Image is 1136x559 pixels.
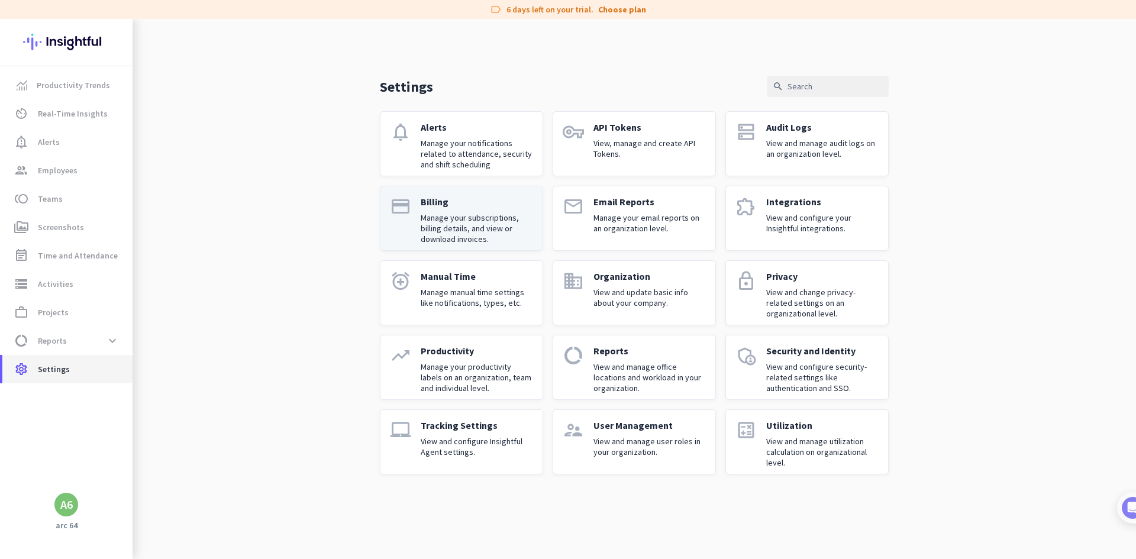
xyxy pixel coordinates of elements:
span: Reports [38,334,67,348]
p: API Tokens [593,121,706,133]
i: vpn_key [563,121,584,143]
a: emailEmail ReportsManage your email reports on an organization level. [553,186,716,251]
p: Manage your subscriptions, billing details, and view or download invoices. [421,212,533,244]
p: View and configure security-related settings like authentication and SSO. [766,361,879,393]
p: Audit Logs [766,121,879,133]
i: work_outline [14,305,28,319]
span: Screenshots [38,220,84,234]
i: lock [735,270,757,292]
a: work_outlineProjects [2,298,133,327]
a: admin_panel_settingsSecurity and IdentityView and configure security-related settings like authen... [725,335,889,400]
img: menu-item [17,80,27,91]
span: Alerts [38,135,60,149]
p: Manage your notifications related to attendance, security and shift scheduling [421,138,533,170]
span: Projects [38,305,69,319]
span: Real-Time Insights [38,106,108,121]
a: data_usageReportsView and manage office locations and workload in your organization. [553,335,716,400]
i: dns [735,121,757,143]
i: perm_media [14,220,28,234]
i: data_usage [14,334,28,348]
p: Manage your productivity labels on an organization, team and individual level. [421,361,533,393]
span: smiley reaction [20,502,30,513]
span: Teams [38,192,63,206]
i: admin_panel_settings [735,345,757,366]
a: Choose plan [598,4,646,15]
p: Organization [593,270,706,282]
i: av_timer [14,106,28,121]
a: domainOrganizationView and update basic info about your company. [553,260,716,325]
i: search [773,81,783,92]
p: Tracking Settings [421,419,533,431]
div: A6 [60,499,73,510]
p: View and manage office locations and workload in your organization. [593,361,706,393]
a: event_noteTime and Attendance [2,241,133,270]
a: notificationsAlertsManage your notifications related to attendance, security and shift scheduling [380,111,543,176]
i: storage [14,277,28,291]
p: Security and Identity [766,345,879,357]
a: menu-itemProductivity Trends [2,71,133,99]
span: Settings [38,362,70,376]
p: View and configure your Insightful integrations. [766,212,879,234]
p: Utilization [766,419,879,431]
a: perm_mediaScreenshots [2,213,133,241]
p: Reports [593,345,706,357]
i: payment [390,196,411,217]
a: data_usageReportsexpand_more [2,327,133,355]
a: supervisor_accountUser ManagementView and manage user roles in your organization. [553,409,716,474]
a: paymentBillingManage your subscriptions, billing details, and view or download invoices. [380,186,543,251]
i: settings [14,362,28,376]
p: View and manage user roles in your organization. [593,436,706,457]
p: Manage your email reports on an organization level. [593,212,706,234]
i: notifications [390,121,411,143]
i: data_usage [563,345,584,366]
a: storageActivities [2,270,133,298]
a: calculateUtilizationView and manage utilization calculation on organizational level. [725,409,889,474]
p: View and update basic info about your company. [593,287,706,308]
p: Alerts [421,121,533,133]
span: neutral face reaction [10,502,20,513]
p: Settings [380,77,433,96]
i: label [490,4,502,15]
span: Employees [38,163,78,177]
i: laptop_mac [390,419,411,441]
a: settingsSettings [2,355,133,383]
p: View, manage and create API Tokens. [593,138,706,159]
p: Integrations [766,196,879,208]
i: trending_up [390,345,411,366]
i: email [563,196,584,217]
span: 😃 [20,502,30,513]
a: lockPrivacyView and change privacy-related settings on an organizational level. [725,260,889,325]
button: go back [8,5,30,27]
button: Collapse window [356,5,378,27]
i: calculate [735,419,757,441]
a: laptop_macTracking SettingsView and configure Insightful Agent settings. [380,409,543,474]
a: tollTeams [2,185,133,213]
a: av_timerReal-Time Insights [2,99,133,128]
p: View and configure Insightful Agent settings. [421,436,533,457]
i: extension [735,196,757,217]
p: User Management [593,419,706,431]
a: dnsAudit LogsView and manage audit logs on an organization level. [725,111,889,176]
p: Manual Time [421,270,533,282]
input: Search [767,76,889,97]
button: expand_more [102,330,123,351]
a: vpn_keyAPI TokensView, manage and create API Tokens. [553,111,716,176]
p: View and change privacy-related settings on an organizational level. [766,287,879,319]
p: Privacy [766,270,879,282]
a: alarm_addManual TimeManage manual time settings like notifications, types, etc. [380,260,543,325]
p: View and manage audit logs on an organization level. [766,138,879,159]
img: Insightful logo [23,19,109,65]
i: group [14,163,28,177]
p: Billing [421,196,533,208]
p: View and manage utilization calculation on organizational level. [766,436,879,468]
i: alarm_add [390,270,411,292]
div: Close [378,5,399,26]
a: trending_upProductivityManage your productivity labels on an organization, team and individual le... [380,335,543,400]
i: supervisor_account [563,419,584,441]
span: Productivity Trends [37,78,110,92]
p: Manage manual time settings like notifications, types, etc. [421,287,533,308]
p: Email Reports [593,196,706,208]
i: domain [563,270,584,292]
span: 😐 [10,502,20,513]
i: toll [14,192,28,206]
